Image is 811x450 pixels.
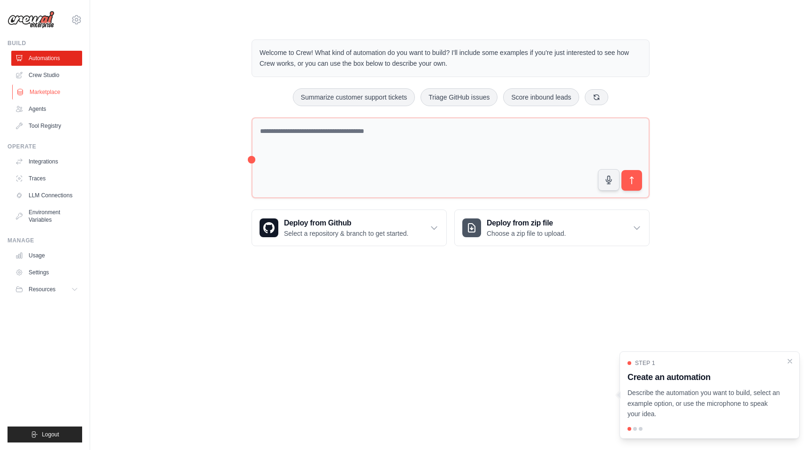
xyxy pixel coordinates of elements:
[284,229,408,238] p: Select a repository & branch to get started.
[11,188,82,203] a: LLM Connections
[8,39,82,47] div: Build
[627,371,780,384] h3: Create an automation
[29,286,55,293] span: Resources
[260,47,642,69] p: Welcome to Crew! What kind of automation do you want to build? I'll include some examples if you'...
[764,405,811,450] iframe: Chat Widget
[11,282,82,297] button: Resources
[8,237,82,244] div: Manage
[11,101,82,116] a: Agents
[503,88,579,106] button: Score inbound leads
[8,11,54,29] img: Logo
[627,388,780,419] p: Describe the automation you want to build, select an example option, or use the microphone to spe...
[11,171,82,186] a: Traces
[11,248,82,263] a: Usage
[786,357,794,365] button: Close walkthrough
[11,118,82,133] a: Tool Registry
[11,265,82,280] a: Settings
[293,88,415,106] button: Summarize customer support tickets
[421,88,497,106] button: Triage GitHub issues
[42,431,59,438] span: Logout
[11,51,82,66] a: Automations
[8,143,82,150] div: Operate
[284,217,408,229] h3: Deploy from Github
[11,68,82,83] a: Crew Studio
[487,229,566,238] p: Choose a zip file to upload.
[635,359,655,367] span: Step 1
[11,154,82,169] a: Integrations
[8,427,82,442] button: Logout
[11,205,82,227] a: Environment Variables
[487,217,566,229] h3: Deploy from zip file
[12,85,83,100] a: Marketplace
